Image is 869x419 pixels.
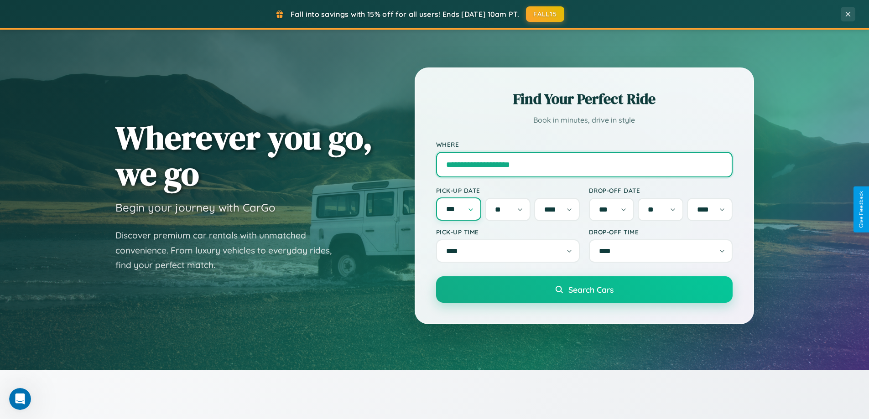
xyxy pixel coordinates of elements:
[526,6,564,22] button: FALL15
[115,201,276,214] h3: Begin your journey with CarGo
[436,228,580,236] label: Pick-up Time
[568,285,614,295] span: Search Cars
[589,228,733,236] label: Drop-off Time
[115,119,373,191] h1: Wherever you go, we go
[115,228,343,273] p: Discover premium car rentals with unmatched convenience. From luxury vehicles to everyday rides, ...
[589,186,733,194] label: Drop-off Date
[291,10,519,19] span: Fall into savings with 15% off for all users! Ends [DATE] 10am PT.
[9,388,31,410] iframe: Intercom live chat
[858,191,864,228] div: Give Feedback
[436,89,733,109] h2: Find Your Perfect Ride
[436,276,733,303] button: Search Cars
[436,140,733,148] label: Where
[436,114,733,127] p: Book in minutes, drive in style
[436,186,580,194] label: Pick-up Date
